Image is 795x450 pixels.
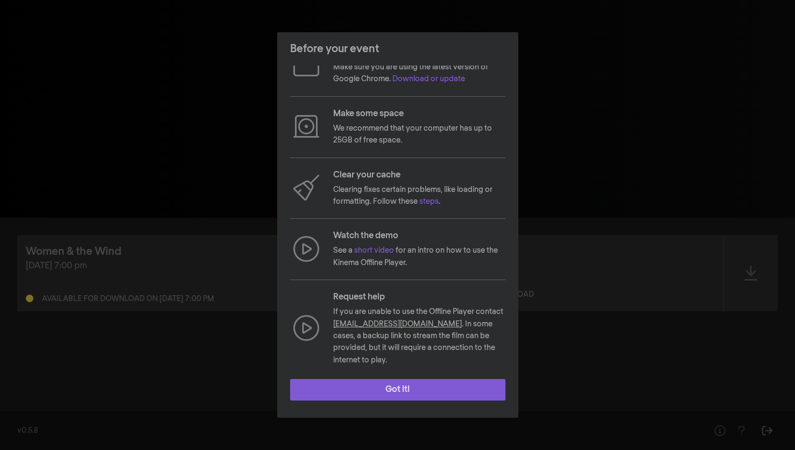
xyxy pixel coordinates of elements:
p: Make some space [333,108,505,120]
p: We recommend that your computer has up to 25GB of free space. [333,123,505,147]
a: Download or update [392,75,465,83]
p: Watch the demo [333,230,505,242]
a: [EMAIL_ADDRESS][DOMAIN_NAME] [333,320,462,328]
p: See a for an intro on how to use the Kinema Offline Player. [333,245,505,269]
button: Got it! [290,379,505,401]
header: Before your event [277,32,518,66]
a: steps [419,198,439,205]
p: Request help [333,291,505,304]
p: If you are unable to use the Offline Player contact . In some cases, a backup link to stream the ... [333,306,505,366]
p: Clearing fixes certain problems, like loading or formatting. Follow these . [333,184,505,208]
p: Make sure you are using the latest version of Google Chrome. [333,61,505,85]
a: short video [354,247,394,254]
p: Clear your cache [333,169,505,182]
